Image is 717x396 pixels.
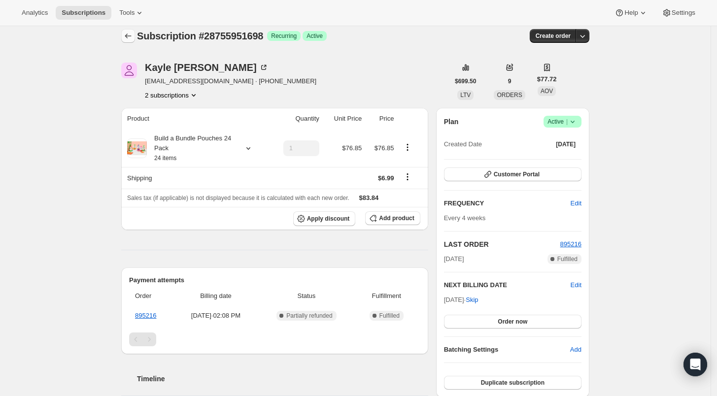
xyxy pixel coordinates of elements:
span: Recurring [271,32,297,40]
button: Order now [444,315,581,329]
span: LTV [460,92,471,99]
span: Subscription #28755951698 [137,31,263,41]
div: Kayle [PERSON_NAME] [145,63,269,72]
a: 895216 [560,240,581,248]
th: Quantity [270,108,322,130]
span: Customer Portal [494,170,540,178]
nav: Pagination [129,332,420,346]
span: Duplicate subscription [481,379,545,387]
span: Sales tax (if applicable) is not displayed because it is calculated with each new order. [127,195,349,201]
button: Skip [460,292,484,308]
span: $699.50 [455,77,476,85]
button: Help [609,6,653,20]
span: Fulfilled [557,255,578,263]
span: AOV [541,88,553,95]
button: [DATE] [550,137,581,151]
button: Product actions [145,90,199,100]
button: Add [564,342,587,358]
span: Every 4 weeks [444,214,486,222]
h6: Batching Settings [444,345,570,355]
span: Kayle Trimboli [121,63,137,78]
span: Add [570,345,581,355]
span: Add product [379,214,414,222]
button: 895216 [560,239,581,249]
span: [DATE] [444,254,464,264]
th: Order [129,285,174,307]
button: Subscriptions [121,29,135,43]
span: $6.99 [378,174,394,182]
h2: Plan [444,117,459,127]
span: Tools [119,9,135,17]
span: | [566,118,568,126]
button: Duplicate subscription [444,376,581,390]
button: Shipping actions [400,171,415,182]
button: Create order [530,29,577,43]
span: Subscriptions [62,9,105,17]
span: Active [307,32,323,40]
span: Skip [466,295,478,305]
span: Settings [672,9,695,17]
span: [DATE] [556,140,576,148]
button: Add product [365,211,420,225]
a: 895216 [135,312,156,319]
span: [EMAIL_ADDRESS][DOMAIN_NAME] · [PHONE_NUMBER] [145,76,316,86]
button: Product actions [400,142,415,153]
button: $699.50 [449,74,482,88]
span: Created Date [444,139,482,149]
span: Apply discount [307,215,350,223]
button: Subscriptions [56,6,111,20]
span: Order now [498,318,527,326]
span: 9 [508,77,512,85]
span: [DATE] · 02:08 PM [177,311,254,321]
span: Edit [571,198,581,208]
th: Price [365,108,397,130]
span: Billing date [177,291,254,301]
button: Analytics [16,6,54,20]
th: Product [121,108,270,130]
span: Fulfillment [359,291,414,301]
h2: LAST ORDER [444,239,560,249]
th: Unit Price [322,108,365,130]
button: Tools [113,6,150,20]
button: Customer Portal [444,167,581,181]
h2: NEXT BILLING DATE [444,280,571,290]
span: Partially refunded [286,312,332,320]
span: Fulfilled [379,312,400,320]
h2: FREQUENCY [444,198,571,208]
span: Active [547,117,578,127]
span: Create order [536,32,571,40]
span: Analytics [22,9,48,17]
div: Open Intercom Messenger [683,353,707,376]
th: Shipping [121,167,270,189]
small: 24 items [154,155,176,162]
span: $76.85 [342,144,362,152]
span: $83.84 [359,194,379,201]
button: Settings [656,6,701,20]
button: Edit [571,280,581,290]
span: $76.85 [375,144,394,152]
span: $77.72 [537,74,557,84]
span: [DATE] · [444,296,478,303]
span: Status [260,291,353,301]
h2: Timeline [137,374,428,384]
span: ORDERS [497,92,522,99]
button: 9 [502,74,517,88]
button: Apply discount [293,211,356,226]
span: Help [624,9,638,17]
div: Build a Bundle Pouches 24 Pack [147,133,236,163]
button: Edit [565,196,587,211]
h2: Payment attempts [129,275,420,285]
